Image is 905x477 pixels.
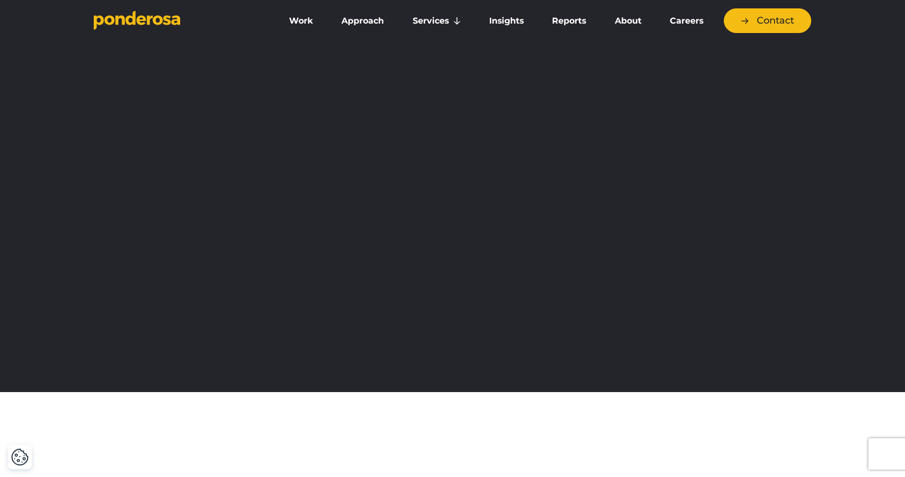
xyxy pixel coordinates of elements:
a: Services [401,10,473,32]
a: Careers [658,10,715,32]
a: Go to homepage [94,10,261,31]
button: Cookie Settings [11,448,29,466]
a: Reports [540,10,598,32]
a: About [602,10,653,32]
img: Revisit consent button [11,448,29,466]
a: Contact [724,8,811,33]
a: Work [277,10,325,32]
a: Insights [477,10,536,32]
a: Approach [329,10,396,32]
